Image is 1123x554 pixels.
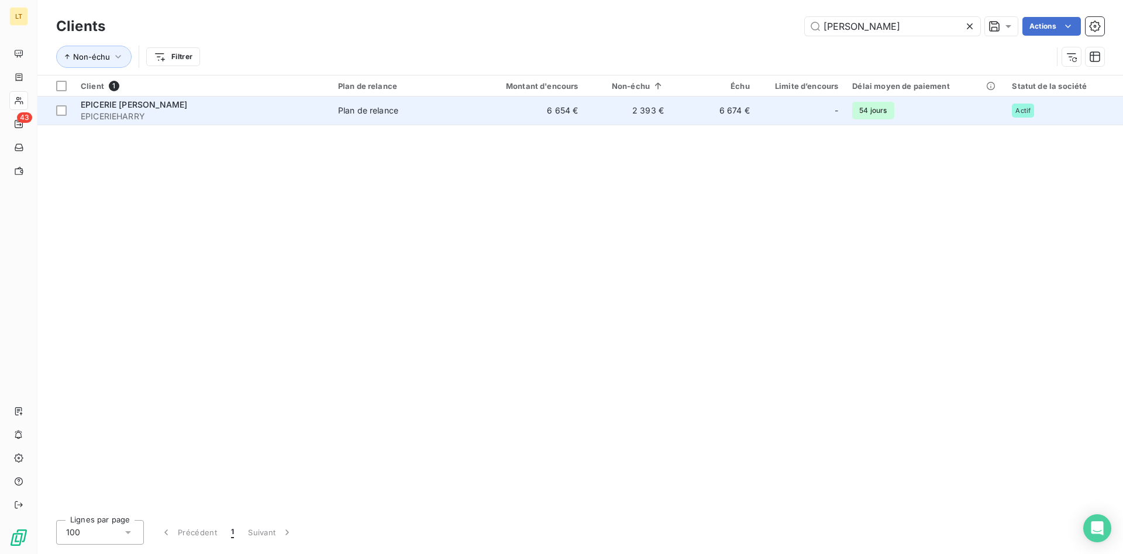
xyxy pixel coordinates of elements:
button: Non-échu [56,46,132,68]
div: Plan de relance [338,81,463,91]
span: EPICERIEHARRY [81,111,324,122]
button: 1 [224,520,241,545]
input: Rechercher [805,17,980,36]
span: 1 [109,81,119,91]
h3: Clients [56,16,105,37]
button: Précédent [153,520,224,545]
div: Échu [678,81,750,91]
td: 6 674 € [671,97,757,125]
button: Filtrer [146,47,200,66]
img: Logo LeanPay [9,528,28,547]
td: 2 393 € [585,97,671,125]
span: - [835,105,838,116]
div: Montant d'encours [477,81,578,91]
span: Non-échu [73,52,110,61]
span: 1 [231,527,234,538]
div: Délai moyen de paiement [852,81,998,91]
div: Statut de la société [1012,81,1116,91]
div: Non-échu [592,81,664,91]
span: 43 [17,112,32,123]
span: Actif [1015,107,1031,114]
span: 54 jours [852,102,894,119]
button: Suivant [241,520,300,545]
div: Plan de relance [338,105,398,116]
div: Open Intercom Messenger [1083,514,1111,542]
button: Actions [1022,17,1081,36]
div: LT [9,7,28,26]
span: EPICERIE [PERSON_NAME] [81,99,187,109]
td: 6 654 € [470,97,585,125]
span: 100 [66,527,80,538]
span: Client [81,81,104,91]
div: Limite d’encours [764,81,839,91]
